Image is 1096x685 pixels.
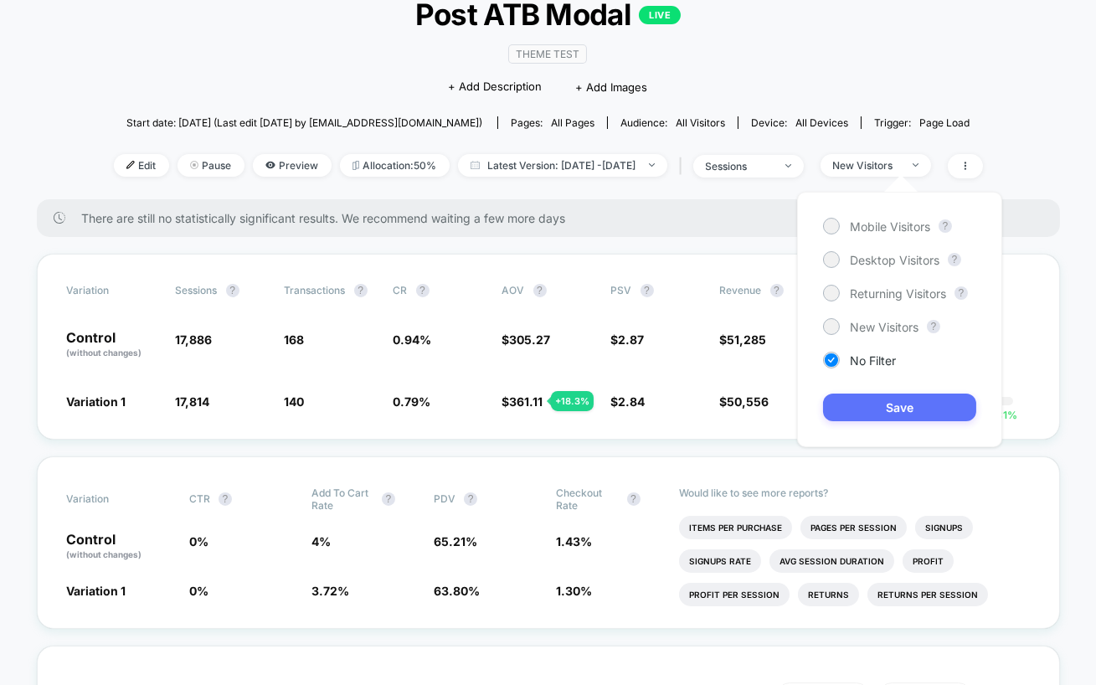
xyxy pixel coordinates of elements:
[382,492,395,506] button: ?
[510,394,543,409] span: 361.11
[394,394,431,409] span: 0.79 %
[919,116,970,129] span: Page Load
[126,116,482,129] span: Start date: [DATE] (Last edit [DATE] by [EMAIL_ADDRESS][DOMAIN_NAME])
[728,332,767,347] span: 51,285
[340,154,450,177] span: Allocation: 50%
[676,116,725,129] span: All Visitors
[619,394,646,409] span: 2.84
[285,284,346,296] span: Transactions
[557,584,593,598] span: 1.30 %
[190,161,198,169] img: end
[311,584,349,598] span: 3.72 %
[833,159,900,172] div: New Visitors
[285,394,305,409] span: 140
[798,583,859,606] li: Returns
[502,332,551,347] span: $
[903,549,954,573] li: Profit
[913,163,918,167] img: end
[508,44,587,64] span: Theme Test
[448,79,542,95] span: + Add Description
[867,583,988,606] li: Returns Per Session
[219,492,232,506] button: ?
[67,284,159,297] span: Variation
[67,394,126,409] span: Variation 1
[679,487,1030,499] p: Would like to see more reports?
[502,284,525,296] span: AOV
[850,286,946,301] span: Returning Visitors
[850,320,918,334] span: New Visitors
[458,154,667,177] span: Latest Version: [DATE] - [DATE]
[434,584,480,598] span: 63.80 %
[850,219,930,234] span: Mobile Visitors
[394,284,408,296] span: CR
[575,80,647,94] span: + Add Images
[67,584,126,598] span: Variation 1
[915,516,973,539] li: Signups
[679,583,790,606] li: Profit Per Session
[769,549,894,573] li: Avg Session Duration
[471,161,480,169] img: calendar
[627,492,641,506] button: ?
[311,487,373,512] span: Add To Cart Rate
[770,284,784,297] button: ?
[464,492,477,506] button: ?
[551,391,594,411] div: + 18.3 %
[720,332,767,347] span: $
[311,534,331,549] span: 4 %
[67,533,172,561] p: Control
[189,492,210,505] span: CTR
[800,516,907,539] li: Pages Per Session
[126,161,135,169] img: edit
[954,286,968,300] button: ?
[226,284,239,297] button: ?
[510,332,551,347] span: 305.27
[67,331,159,359] p: Control
[551,116,594,129] span: all pages
[850,353,896,368] span: No Filter
[511,116,594,129] div: Pages:
[679,549,761,573] li: Signups Rate
[533,284,547,297] button: ?
[823,394,976,421] button: Save
[619,332,645,347] span: 2.87
[416,284,430,297] button: ?
[502,394,543,409] span: $
[285,332,305,347] span: 168
[67,549,142,559] span: (without changes)
[114,154,169,177] span: Edit
[189,534,208,549] span: 0 %
[728,394,769,409] span: 50,556
[557,487,619,512] span: Checkout Rate
[176,284,218,296] span: Sessions
[189,584,208,598] span: 0 %
[795,116,848,129] span: all devices
[641,284,654,297] button: ?
[639,6,681,24] p: LIVE
[874,116,970,129] div: Trigger:
[611,284,632,296] span: PSV
[720,394,769,409] span: $
[850,253,939,267] span: Desktop Visitors
[82,211,1027,225] span: There are still no statistically significant results. We recommend waiting a few more days
[67,348,142,358] span: (without changes)
[434,492,455,505] span: PDV
[738,116,861,129] span: Device:
[394,332,432,347] span: 0.94 %
[352,161,359,170] img: rebalance
[676,154,693,178] span: |
[354,284,368,297] button: ?
[720,284,762,296] span: Revenue
[67,487,159,512] span: Variation
[649,163,655,167] img: end
[253,154,332,177] span: Preview
[948,253,961,266] button: ?
[927,320,940,333] button: ?
[939,219,952,233] button: ?
[557,534,593,549] span: 1.43 %
[176,332,213,347] span: 17,886
[611,332,645,347] span: $
[620,116,725,129] div: Audience:
[679,516,792,539] li: Items Per Purchase
[176,394,210,409] span: 17,814
[434,534,477,549] span: 65.21 %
